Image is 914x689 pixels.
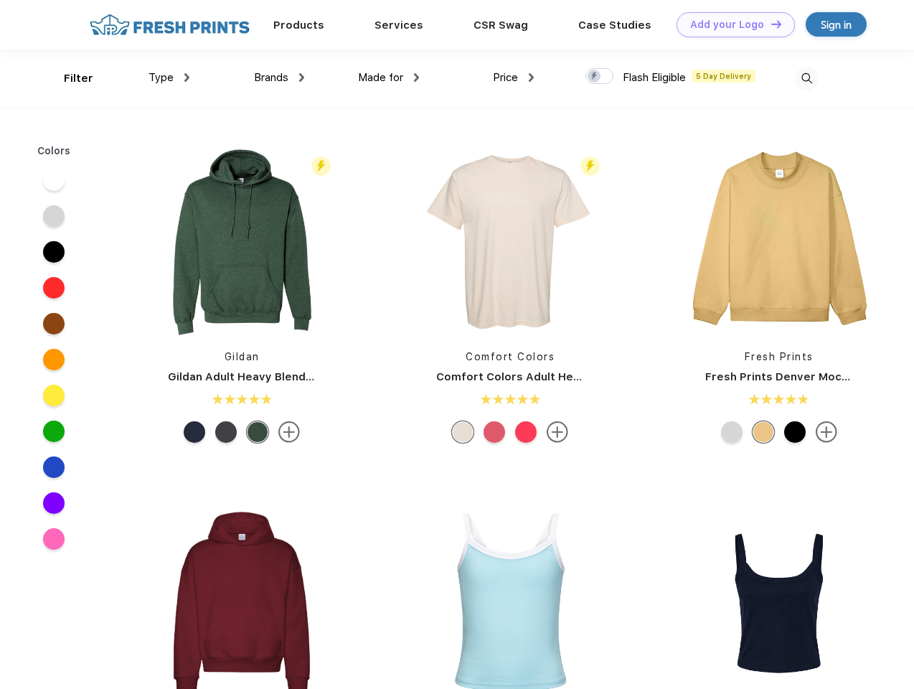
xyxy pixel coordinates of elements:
[753,421,774,443] div: Bahama Yellow
[278,421,300,443] img: more.svg
[690,19,764,31] div: Add your Logo
[692,70,755,83] span: 5 Day Delivery
[721,421,743,443] div: Ash Grey
[784,421,806,443] div: Black
[795,67,819,90] img: desktop_search.svg
[64,70,93,87] div: Filter
[414,73,419,82] img: dropdown.png
[85,12,254,37] img: fo%20logo%202.webp
[623,71,686,84] span: Flash Eligible
[149,71,174,84] span: Type
[547,421,568,443] img: more.svg
[415,144,606,335] img: func=resize&h=266
[273,19,324,32] a: Products
[684,144,875,335] img: func=resize&h=266
[771,20,781,28] img: DT
[254,71,288,84] span: Brands
[358,71,403,84] span: Made for
[484,421,505,443] div: Watermelon
[821,17,852,33] div: Sign in
[311,156,331,176] img: flash_active_toggle.svg
[816,421,837,443] img: more.svg
[225,351,260,362] a: Gildan
[580,156,600,176] img: flash_active_toggle.svg
[806,12,867,37] a: Sign in
[436,370,671,383] a: Comfort Colors Adult Heavyweight T-Shirt
[146,144,337,335] img: func=resize&h=266
[466,351,555,362] a: Comfort Colors
[515,421,537,443] div: Paprika
[27,144,82,159] div: Colors
[299,73,304,82] img: dropdown.png
[184,421,205,443] div: Ht Sprt Drk Navy
[493,71,518,84] span: Price
[745,351,814,362] a: Fresh Prints
[168,370,481,383] a: Gildan Adult Heavy Blend 8 Oz. 50/50 Hooded Sweatshirt
[215,421,237,443] div: Graphite Heather
[184,73,189,82] img: dropdown.png
[247,421,268,443] div: Hth Sp Drk Green
[529,73,534,82] img: dropdown.png
[452,421,474,443] div: Ivory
